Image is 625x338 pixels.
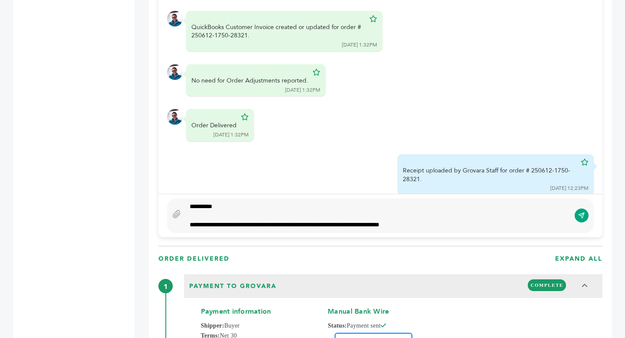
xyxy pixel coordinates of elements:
[550,185,589,192] div: [DATE] 12:23PM
[214,131,249,139] div: [DATE] 1:32PM
[201,307,328,321] h4: Payment information
[191,23,365,40] div: QuickBooks Customer Invoice created or updated for order # 250612-1750-28321.
[403,166,576,183] div: Receipt uploaded by Grovara Staff for order # 250612-1750-28321.
[158,255,230,263] h3: ORDER DElIVERED
[285,86,320,94] div: [DATE] 1:32PM
[201,322,224,329] strong: Shipper:
[191,121,237,130] div: Order Delivered
[328,322,347,329] strong: Status:
[555,255,602,263] h3: EXPAND ALL
[328,321,424,331] span: Payment sent
[191,76,308,85] div: No need for Order Adjustments reported.
[528,279,566,291] span: COMPLETE
[342,41,377,49] div: [DATE] 1:32PM
[328,307,424,321] h4: Manual Bank Wire
[187,279,279,293] span: Payment to Grovara
[201,321,328,331] span: Buyer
